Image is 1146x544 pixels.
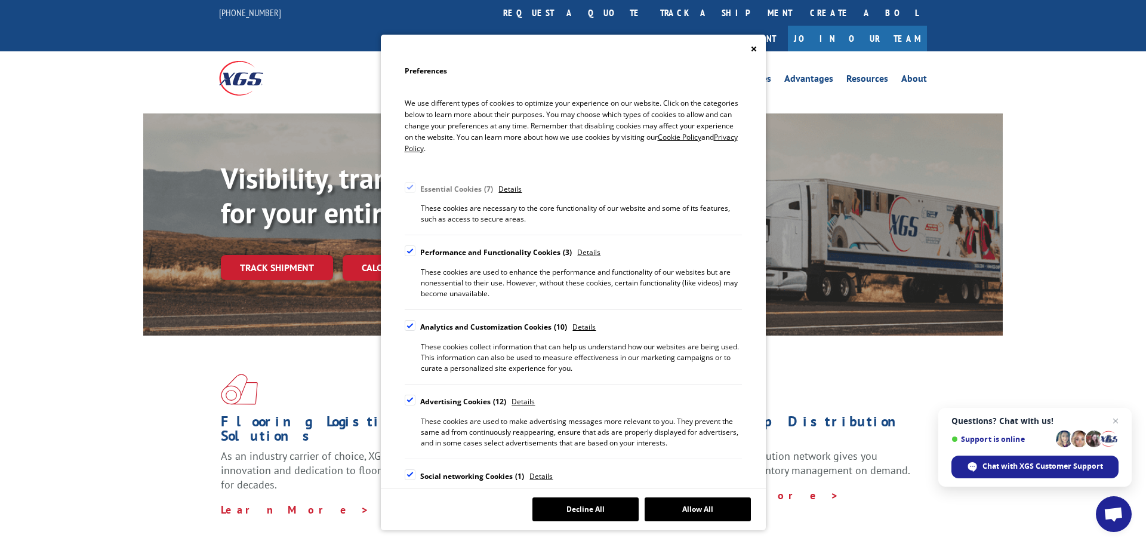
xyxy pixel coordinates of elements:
[421,342,742,374] div: These cookies collect information that can help us understand how our websites are being used. Th...
[420,245,572,260] div: Performance and Functionality Cookies
[1096,496,1132,532] div: Open chat
[421,267,742,299] div: These cookies are used to enhance the performance and functionality of our websites but are nones...
[420,182,494,196] div: Essential Cookies
[532,497,639,521] button: Decline All
[405,63,742,85] h2: Preferences
[751,44,757,54] button: Close
[515,469,524,484] div: 1
[405,97,742,154] p: We use different types of cookies to optimize your experience on our website. Click on the catego...
[493,395,506,409] div: 12
[498,182,522,196] span: Details
[420,320,568,334] div: Analytics and Customization Cookies
[512,395,535,409] span: Details
[484,182,493,196] div: 7
[658,132,701,142] span: Cookie Policy
[572,320,596,334] span: Details
[951,435,1052,444] span: Support is online
[420,395,507,409] div: Advertising Cookies
[982,461,1103,472] span: Chat with XGS Customer Support
[421,203,742,225] div: These cookies are necessary to the core functionality of our website and some of its features, su...
[554,320,567,334] div: 10
[577,245,600,260] span: Details
[1108,414,1123,428] span: Close chat
[405,132,738,153] span: Privacy Policy
[951,416,1119,426] span: Questions? Chat with us!
[381,35,766,530] div: Cookie Consent Preferences
[563,245,572,260] div: 3
[529,469,553,484] span: Details
[420,469,525,484] div: Social networking Cookies
[645,497,751,521] button: Allow All
[951,456,1119,478] div: Chat with XGS Customer Support
[421,416,742,448] div: These cookies are used to make advertising messages more relevant to you. They prevent the same a...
